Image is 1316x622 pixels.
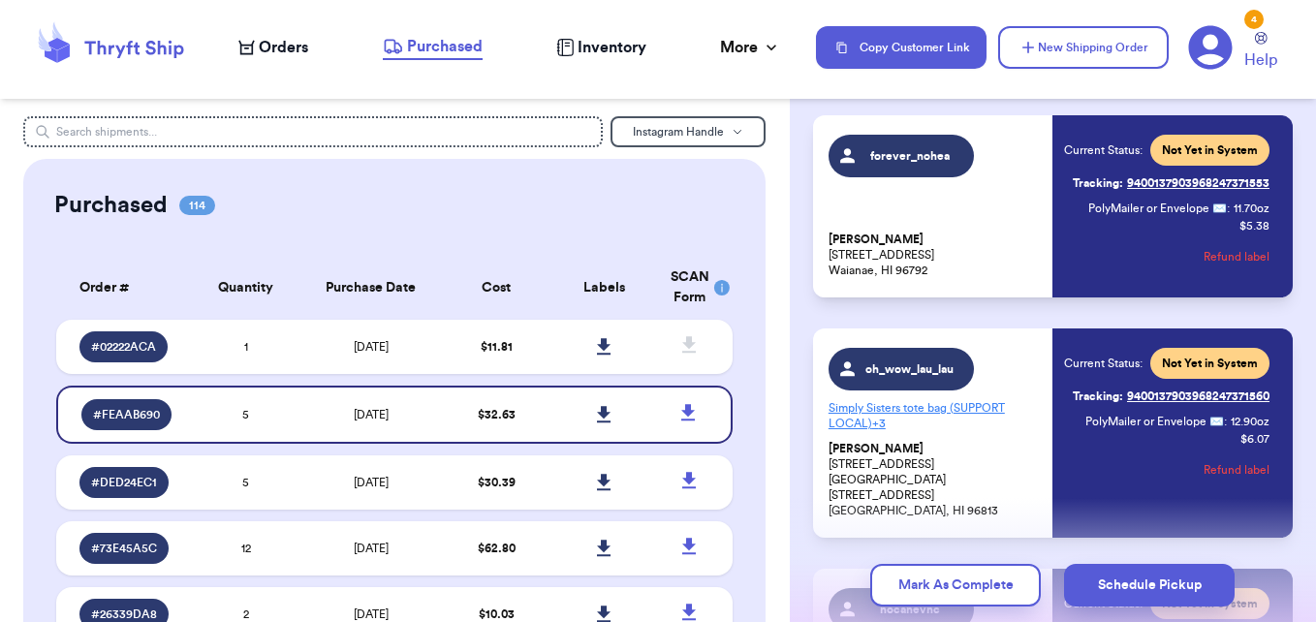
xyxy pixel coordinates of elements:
[870,564,1041,606] button: Mark As Complete
[54,190,168,221] h2: Purchased
[442,256,550,320] th: Cost
[478,543,516,554] span: $ 62.80
[91,475,157,490] span: # DED24EC1
[1204,235,1269,278] button: Refund label
[1073,168,1269,199] a: Tracking:9400137903968247371553
[998,26,1169,69] button: New Shipping Order
[241,543,251,554] span: 12
[671,267,710,308] div: SCAN Form
[243,608,249,620] span: 2
[863,148,956,164] span: forever_nohea
[91,339,156,355] span: # 02222ACA
[93,407,160,422] span: # FEAAB690
[1073,381,1269,412] a: Tracking:9400137903968247371560
[192,256,300,320] th: Quantity
[1227,201,1230,216] span: :
[1162,356,1258,371] span: Not Yet in System
[633,126,724,138] span: Instagram Handle
[1088,202,1227,214] span: PolyMailer or Envelope ✉️
[1244,32,1277,72] a: Help
[1224,414,1227,429] span: :
[1064,142,1143,158] span: Current Status:
[478,409,516,420] span: $ 32.63
[720,36,781,59] div: More
[1231,414,1269,429] span: 12.90 oz
[550,256,659,320] th: Labels
[23,116,603,147] input: Search shipments...
[354,409,389,420] span: [DATE]
[863,361,956,377] span: oh_wow_lau_lau
[91,541,157,556] span: # 73E45A5C
[829,442,924,456] span: [PERSON_NAME]
[872,418,886,429] span: + 3
[1064,356,1143,371] span: Current Status:
[478,477,516,488] span: $ 30.39
[242,409,249,420] span: 5
[354,608,389,620] span: [DATE]
[1244,48,1277,72] span: Help
[1239,218,1269,233] p: $ 5.38
[1240,431,1269,447] p: $ 6.07
[91,606,157,622] span: # 26339DA8
[829,233,924,247] span: [PERSON_NAME]
[354,341,389,353] span: [DATE]
[354,477,389,488] span: [DATE]
[829,392,1042,439] p: Simply Sisters tote bag (SUPPORT LOCAL)
[578,36,646,59] span: Inventory
[556,36,646,59] a: Inventory
[407,35,483,58] span: Purchased
[383,35,483,60] a: Purchased
[1162,142,1258,158] span: Not Yet in System
[481,341,513,353] span: $ 11.81
[1073,175,1123,191] span: Tracking:
[259,36,308,59] span: Orders
[611,116,766,147] button: Instagram Handle
[816,26,987,69] button: Copy Customer Link
[1085,416,1224,427] span: PolyMailer or Envelope ✉️
[1064,564,1235,606] button: Schedule Pickup
[300,256,443,320] th: Purchase Date
[479,608,515,620] span: $ 10.03
[56,256,192,320] th: Order #
[1188,25,1233,70] a: 4
[1073,389,1123,404] span: Tracking:
[1204,449,1269,491] button: Refund label
[242,477,249,488] span: 5
[354,543,389,554] span: [DATE]
[1244,10,1264,29] div: 4
[829,232,1042,278] p: [STREET_ADDRESS] Waianae, HI 96792
[238,36,308,59] a: Orders
[829,441,1042,518] p: [STREET_ADDRESS][GEOGRAPHIC_DATA][STREET_ADDRESS] [GEOGRAPHIC_DATA], HI 96813
[179,196,215,215] span: 114
[1234,201,1269,216] span: 11.70 oz
[244,341,248,353] span: 1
